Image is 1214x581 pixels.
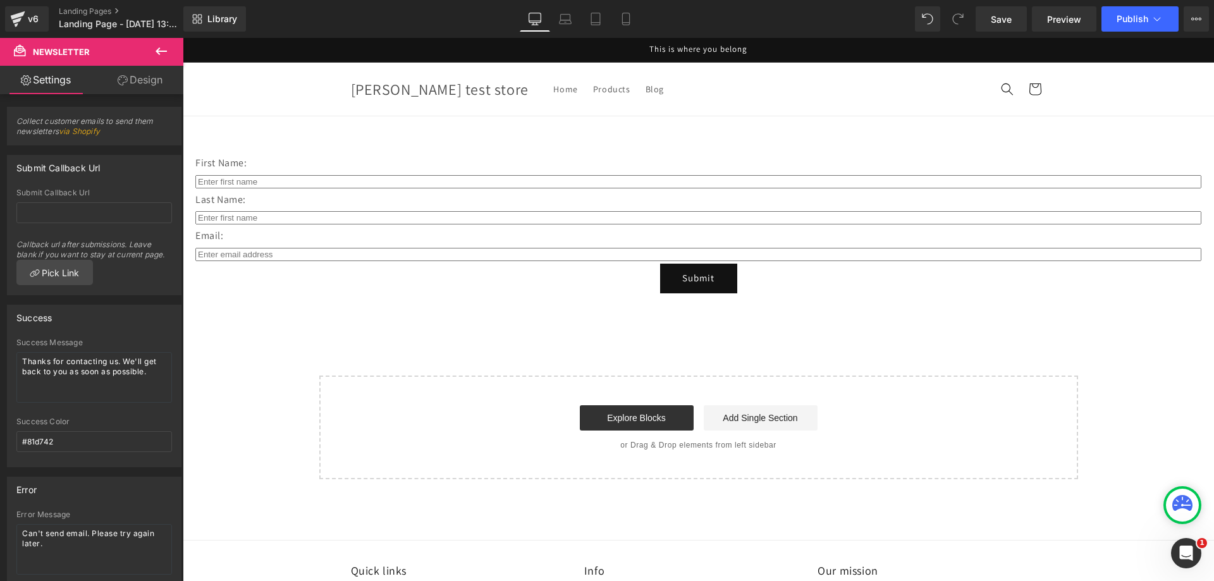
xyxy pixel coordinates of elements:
div: Error [16,477,37,495]
a: via Shopify [59,126,100,136]
summary: Search [811,37,838,65]
a: Pick Link [16,260,93,285]
h2: Info [402,525,630,540]
a: Laptop [550,6,580,32]
p: Email: [13,189,1019,207]
a: New Library [183,6,246,32]
button: Redo [945,6,971,32]
h2: Quick links [168,525,396,540]
a: Desktop [520,6,550,32]
a: [PERSON_NAME] test store [163,39,350,64]
a: v6 [5,6,49,32]
div: Submit Callback Url [16,156,100,173]
div: Success Message [16,338,172,347]
div: Success [16,305,52,323]
span: Preview [1047,13,1081,26]
p: First Name: [13,116,1019,135]
button: Publish [1101,6,1179,32]
div: Error Message [16,510,172,519]
a: Preview [1032,6,1096,32]
span: Save [991,13,1012,26]
a: Design [94,66,186,94]
span: Library [207,13,237,25]
span: Blog [463,46,481,57]
div: Callback url after submissions. Leave blank if you want to stay at current page. [16,229,172,260]
div: Submit Callback Url [16,188,172,197]
a: Explore Blocks [397,367,511,393]
a: Add Single Section [521,367,635,393]
input: Enter email address [13,210,1019,223]
span: This is where you belong [467,6,565,16]
a: Tablet [580,6,611,32]
iframe: Intercom live chat [1171,538,1201,568]
span: Landing Page - [DATE] 13:08:42 [59,19,180,29]
p: or Drag & Drop elements from left sidebar [157,403,875,412]
span: Publish [1117,14,1148,24]
button: Submit [477,226,555,255]
span: 1 [1197,538,1207,548]
input: Enter first name [13,173,1019,187]
a: Products [403,38,455,64]
button: Undo [915,6,940,32]
a: Landing Pages [59,6,204,16]
input: Enter first name [13,137,1019,150]
button: More [1184,6,1209,32]
span: Products [410,46,448,57]
span: Collect customer emails to send them newsletters [16,116,172,145]
div: v6 [25,11,41,27]
p: Last Name: [13,153,1019,171]
a: Blog [455,38,489,64]
a: Home [363,38,402,64]
div: Success Color [16,417,172,426]
h2: Our mission [635,525,863,540]
span: Home [371,46,395,57]
span: [PERSON_NAME] test store [168,41,346,61]
a: Mobile [611,6,641,32]
span: Newsletter [33,47,90,57]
